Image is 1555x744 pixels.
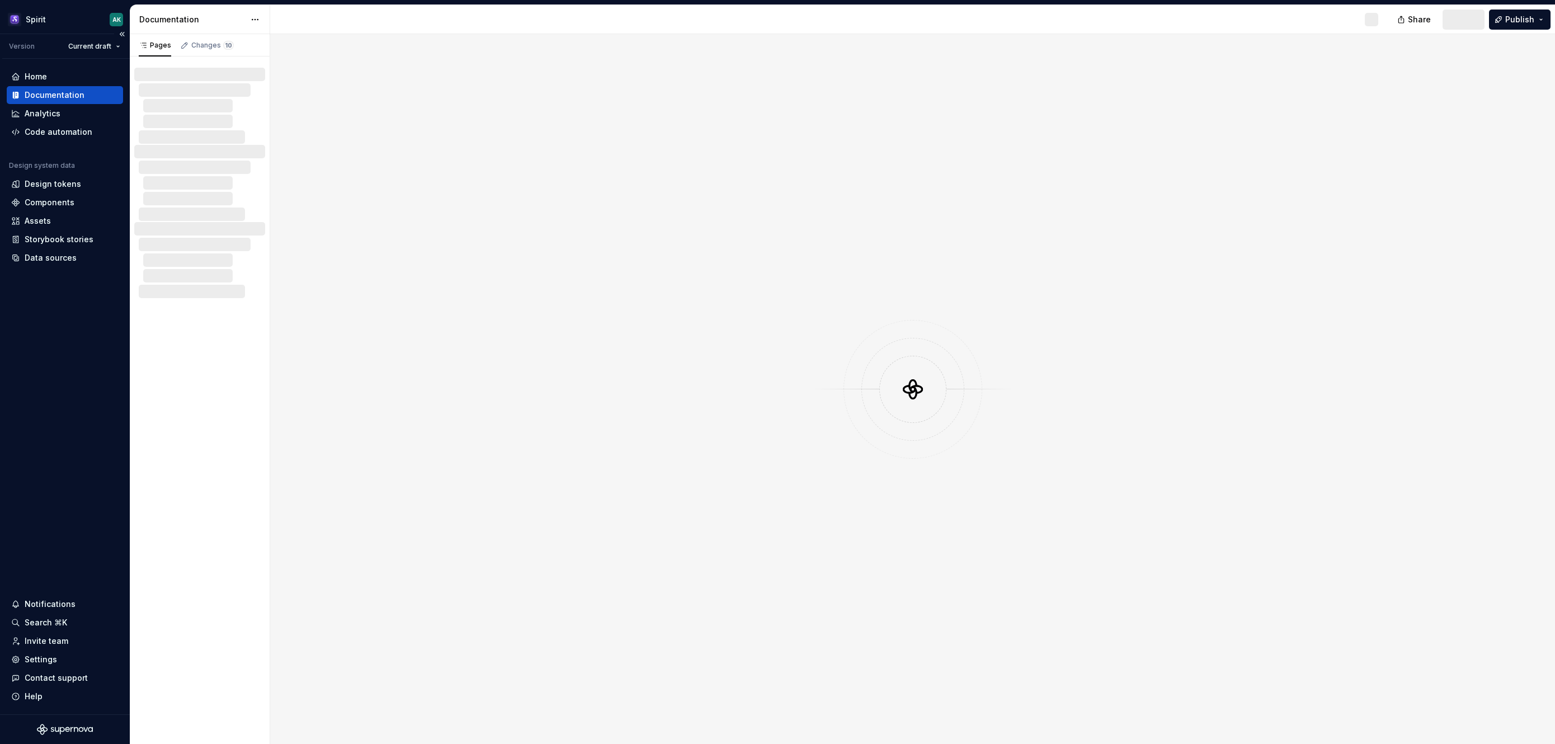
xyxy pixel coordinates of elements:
[25,617,67,628] div: Search ⌘K
[7,595,123,613] button: Notifications
[7,68,123,86] a: Home
[7,175,123,193] a: Design tokens
[1408,14,1431,25] span: Share
[7,614,123,632] button: Search ⌘K
[112,15,121,24] div: AK
[25,234,93,245] div: Storybook stories
[7,123,123,141] a: Code automation
[7,632,123,650] a: Invite team
[139,41,171,50] div: Pages
[25,635,68,647] div: Invite team
[7,194,123,211] a: Components
[9,161,75,170] div: Design system data
[7,230,123,248] a: Storybook stories
[1392,10,1438,30] button: Share
[25,197,74,208] div: Components
[7,651,123,668] a: Settings
[25,126,92,138] div: Code automation
[7,688,123,705] button: Help
[25,71,47,82] div: Home
[25,252,77,263] div: Data sources
[1505,14,1534,25] span: Publish
[25,178,81,190] div: Design tokens
[25,672,88,684] div: Contact support
[37,724,93,735] svg: Supernova Logo
[1489,10,1551,30] button: Publish
[7,249,123,267] a: Data sources
[8,13,21,26] img: 63932fde-23f0-455f-9474-7c6a8a4930cd.png
[9,42,35,51] div: Version
[26,14,46,25] div: Spirit
[25,654,57,665] div: Settings
[68,42,111,51] span: Current draft
[139,14,245,25] div: Documentation
[191,41,234,50] div: Changes
[7,669,123,687] button: Contact support
[7,86,123,104] a: Documentation
[2,7,128,31] button: SpiritAK
[7,105,123,123] a: Analytics
[114,26,130,42] button: Collapse sidebar
[63,39,125,54] button: Current draft
[25,90,84,101] div: Documentation
[223,41,234,50] span: 10
[25,599,76,610] div: Notifications
[25,108,60,119] div: Analytics
[7,212,123,230] a: Assets
[25,691,43,702] div: Help
[25,215,51,227] div: Assets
